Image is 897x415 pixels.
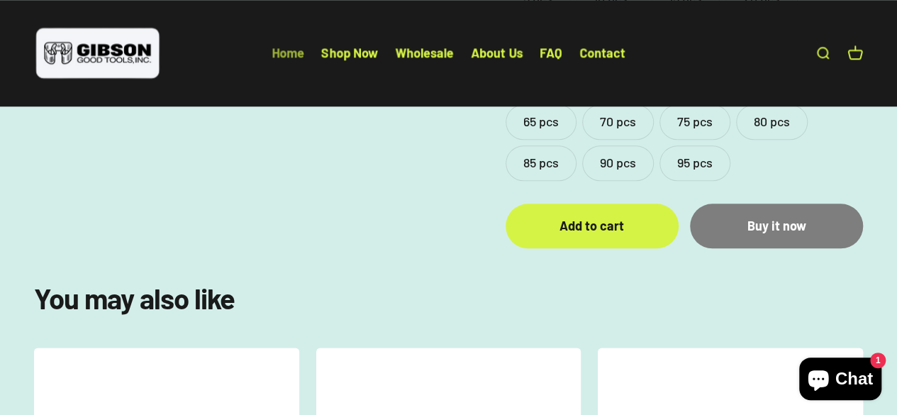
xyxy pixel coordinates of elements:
a: Contact [579,45,625,60]
a: Home [272,45,304,60]
split-lines: You may also like [34,281,235,315]
button: Add to cart [506,204,679,248]
a: Shop Now [321,45,378,60]
a: Wholesale [395,45,454,60]
inbox-online-store-chat: Shopify online store chat [795,358,886,404]
button: Buy it now [690,204,863,248]
div: Add to cart [534,216,650,236]
a: About Us [471,45,523,60]
a: FAQ [540,45,562,60]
